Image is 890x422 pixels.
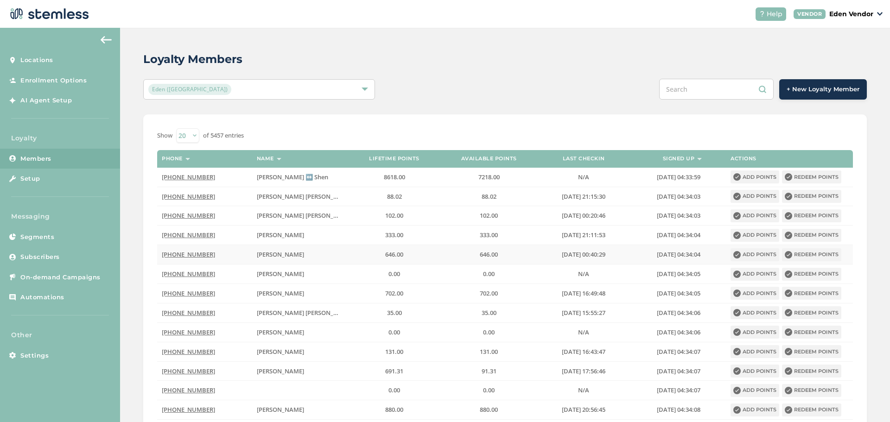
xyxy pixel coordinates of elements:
label: 691.31 [351,367,437,375]
span: Setup [20,174,40,183]
span: 35.00 [482,309,496,317]
div: VENDOR [794,9,826,19]
span: [DATE] 21:15:30 [562,192,605,201]
button: Redeem points [782,326,841,339]
button: Add points [731,268,779,281]
span: Automations [20,293,64,302]
label: 102.00 [351,212,437,220]
button: Add points [731,345,779,358]
button: Add points [731,306,779,319]
input: Search [659,79,774,100]
button: Redeem points [782,170,841,183]
label: 880.00 [351,406,437,414]
span: 880.00 [480,405,498,414]
span: Help [767,9,782,19]
span: [DATE] 00:20:46 [562,211,605,220]
img: icon-sort-1e1d7615.svg [277,158,281,160]
label: (918) 633-6207 [162,406,247,414]
span: [DATE] 16:43:47 [562,347,605,356]
span: 0.00 [388,386,400,394]
label: joe moherly [257,328,342,336]
span: [DATE] 21:11:53 [562,231,605,239]
label: jerika monea crossland [257,251,342,258]
label: 2024-01-22 04:34:08 [636,406,721,414]
button: Add points [731,287,779,300]
button: Redeem points [782,229,841,242]
span: 880.00 [385,405,403,414]
span: [PHONE_NUMBER] [162,173,215,181]
label: 2024-01-22 04:34:06 [636,309,721,317]
span: 102.00 [480,211,498,220]
span: Settings [20,351,49,360]
label: joshua bryan hale [257,212,342,220]
label: Lifetime points [369,156,420,162]
div: Chat Widget [844,378,890,422]
span: N/A [578,270,589,278]
label: 2024-01-22 04:34:03 [636,193,721,201]
label: Signed up [663,156,695,162]
span: [PERSON_NAME] [PERSON_NAME] [257,211,353,220]
span: 131.00 [385,347,403,356]
label: 646.00 [351,251,437,258]
label: 2024-01-22 04:34:05 [636,290,721,297]
span: [DATE] 04:33:59 [657,173,700,181]
span: [DATE] 20:56:45 [562,405,605,414]
span: [DATE] 04:34:05 [657,289,700,297]
span: 702.00 [385,289,403,297]
label: 35.00 [446,309,532,317]
span: 646.00 [385,250,403,258]
label: Juliette Osborn [257,406,342,414]
label: 0.00 [351,386,437,394]
label: (918) 402-9463 [162,251,247,258]
button: Redeem points [782,306,841,319]
span: 0.00 [388,328,400,336]
span: [DATE] 04:34:04 [657,231,700,239]
span: [PHONE_NUMBER] [162,192,215,201]
h2: Loyalty Members [143,51,242,68]
label: 702.00 [351,290,437,297]
label: 0.00 [446,270,532,278]
label: 91.31 [446,367,532,375]
label: (918) 289-4314 [162,231,247,239]
span: [PERSON_NAME] [257,347,304,356]
button: Add points [731,403,779,416]
label: Richard Ke Britton [257,193,342,201]
span: [PERSON_NAME] [257,328,304,336]
label: N/A [541,270,626,278]
span: [DATE] 04:34:05 [657,270,700,278]
span: [DATE] 04:34:07 [657,386,700,394]
span: 702.00 [480,289,498,297]
span: 0.00 [483,328,495,336]
label: Last checkin [563,156,605,162]
span: [PHONE_NUMBER] [162,231,215,239]
span: Enrollment Options [20,76,87,85]
label: 131.00 [351,348,437,356]
label: 702.00 [446,290,532,297]
label: 2024-01-22 04:34:07 [636,348,721,356]
span: Segments [20,233,54,242]
label: 8618.00 [351,173,437,181]
label: 2024-01-22 04:34:03 [636,212,721,220]
label: Phone [162,156,183,162]
label: 2024-01-22 04:34:07 [636,386,721,394]
button: Redeem points [782,190,841,203]
span: 131.00 [480,347,498,356]
label: Amy Graham [257,348,342,356]
label: 646.00 [446,251,532,258]
label: 2021-11-06 20:56:45 [541,406,626,414]
label: 2020-07-21 00:40:29 [541,251,626,258]
label: (760) 333-3756 [162,193,247,201]
span: [PERSON_NAME] [257,405,304,414]
label: Carol Bevenue [257,270,342,278]
label: 0.00 [351,328,437,336]
label: 333.00 [351,231,437,239]
span: 333.00 [480,231,498,239]
label: 2024-01-22 04:34:04 [636,231,721,239]
span: [PHONE_NUMBER] [162,211,215,220]
label: 0.00 [351,270,437,278]
label: William Robert Lewis [257,367,342,375]
label: 88.02 [351,193,437,201]
button: Redeem points [782,345,841,358]
button: Add points [731,190,779,203]
span: 691.31 [385,367,403,375]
